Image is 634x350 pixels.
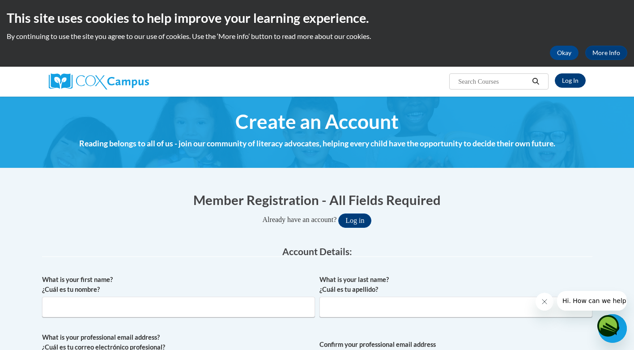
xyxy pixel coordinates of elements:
span: Hi. How can we help? [5,6,72,13]
h4: Reading belongs to all of us - join our community of literacy advocates, helping every child have... [42,138,592,149]
input: Metadata input [42,297,315,317]
h1: Member Registration - All Fields Required [42,191,592,209]
a: Log In [555,73,586,88]
button: Log in [338,213,371,228]
span: Already have an account? [263,216,337,223]
button: Search [529,76,542,87]
iframe: Message from company [557,291,627,311]
label: What is your last name? ¿Cuál es tu apellido? [319,275,592,295]
input: Search Courses [457,76,529,87]
h2: This site uses cookies to help improve your learning experience. [7,9,627,27]
button: Okay [550,46,579,60]
iframe: Close message [536,293,553,311]
span: Account Details: [282,246,352,257]
span: Create an Account [235,110,399,133]
input: Metadata input [319,297,592,317]
iframe: Button to launch messaging window [598,314,627,343]
p: By continuing to use the site you agree to our use of cookies. Use the ‘More info’ button to read... [7,31,627,41]
img: Cox Campus [49,73,149,90]
label: What is your first name? ¿Cuál es tu nombre? [42,275,315,295]
a: More Info [585,46,627,60]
